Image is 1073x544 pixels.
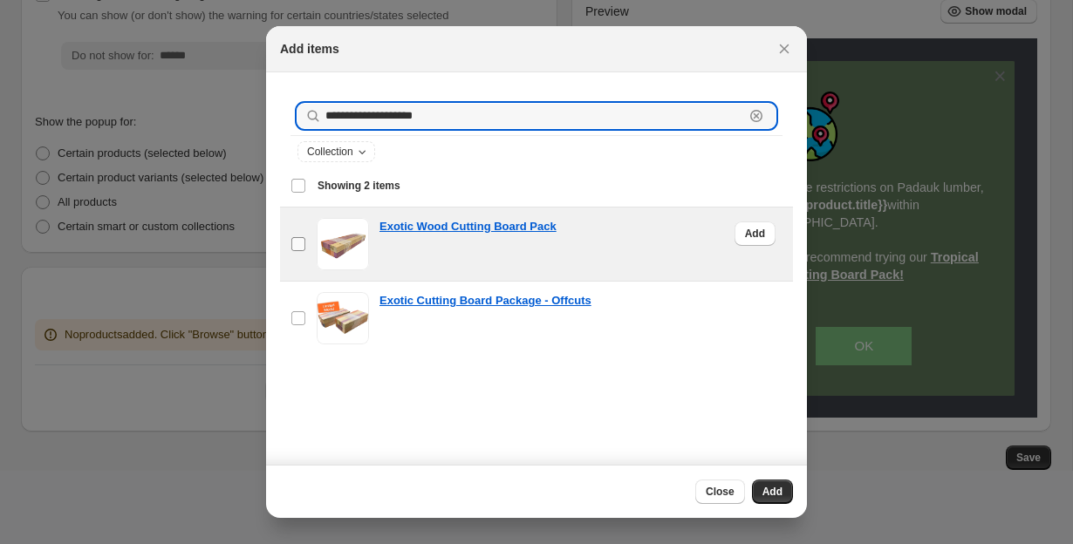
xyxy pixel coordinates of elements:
span: Add [762,485,783,499]
button: Close [772,37,796,61]
span: Add [745,227,765,241]
button: Add [752,479,793,504]
a: Exotic Wood Cutting Board Pack [379,218,557,235]
h2: Add items [280,40,339,58]
a: Exotic Cutting Board Package - Offcuts [379,292,591,309]
button: Clear [748,107,765,125]
button: Close [695,479,745,504]
span: Collection [307,145,353,159]
button: Collection [298,142,374,161]
span: Close [706,485,735,499]
span: Showing 2 items [318,179,400,193]
button: Add [735,221,776,246]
